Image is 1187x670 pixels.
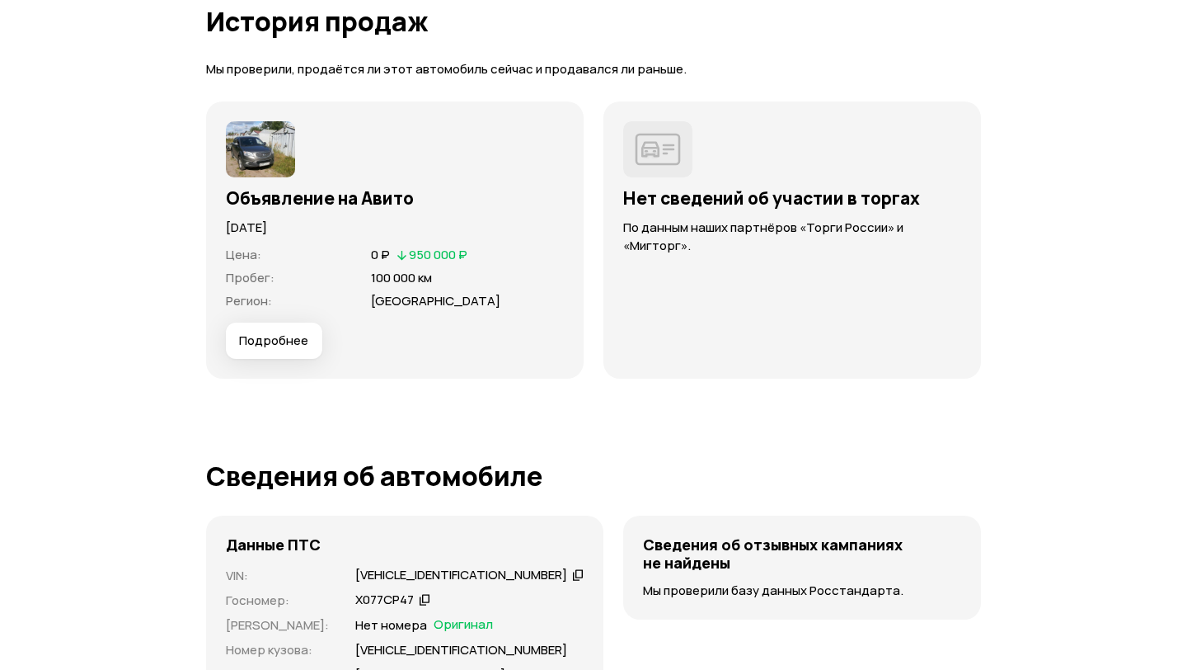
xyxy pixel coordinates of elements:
p: Номер кузова : [226,641,335,659]
p: Нет номера [355,616,427,635]
h4: Данные ПТС [226,536,321,554]
span: Пробег : [226,269,274,286]
h1: Сведения об автомобиле [206,461,981,491]
p: Госномер : [226,592,335,610]
h4: Сведения об отзывных кампаниях не найдены [643,536,961,572]
div: [VEHICLE_IDENTIFICATION_NUMBER] [355,567,567,584]
p: [DATE] [226,219,564,237]
p: [VEHICLE_IDENTIFICATION_NUMBER] [355,641,567,659]
span: [GEOGRAPHIC_DATA] [371,292,500,309]
p: По данным наших партнёров «Торги России» и «Мигторг». [623,219,961,255]
h3: Нет сведений об участии в торгах [623,187,961,209]
p: [PERSON_NAME] : [226,616,335,635]
h1: История продаж [206,7,981,36]
p: Мы проверили, продаётся ли этот автомобиль сейчас и продавался ли раньше. [206,61,981,78]
p: Мы проверили базу данных Росстандарта. [643,582,961,600]
span: 950 000 ₽ [409,246,467,263]
h3: Объявление на Авито [226,187,564,209]
span: Подробнее [239,333,308,349]
span: Оригинал [434,616,493,635]
div: Х077СР47 [355,592,414,609]
span: Регион : [226,292,272,309]
button: Подробнее [226,323,322,359]
span: 100 000 км [371,269,432,286]
span: Цена : [226,246,261,263]
p: VIN : [226,567,335,585]
span: 0 ₽ [371,246,390,263]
